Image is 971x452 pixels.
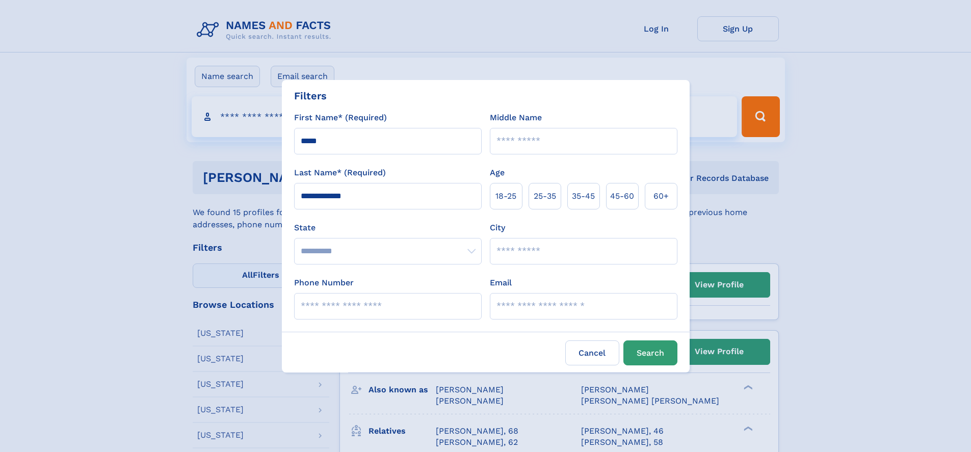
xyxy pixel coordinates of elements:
label: City [490,222,505,234]
span: 60+ [653,190,669,202]
span: 45‑60 [610,190,634,202]
label: Last Name* (Required) [294,167,386,179]
span: 25‑35 [534,190,556,202]
label: Cancel [565,340,619,365]
div: Filters [294,88,327,103]
label: First Name* (Required) [294,112,387,124]
label: Age [490,167,505,179]
span: 35‑45 [572,190,595,202]
label: Phone Number [294,277,354,289]
button: Search [623,340,677,365]
span: 18‑25 [495,190,516,202]
label: Email [490,277,512,289]
label: State [294,222,482,234]
label: Middle Name [490,112,542,124]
